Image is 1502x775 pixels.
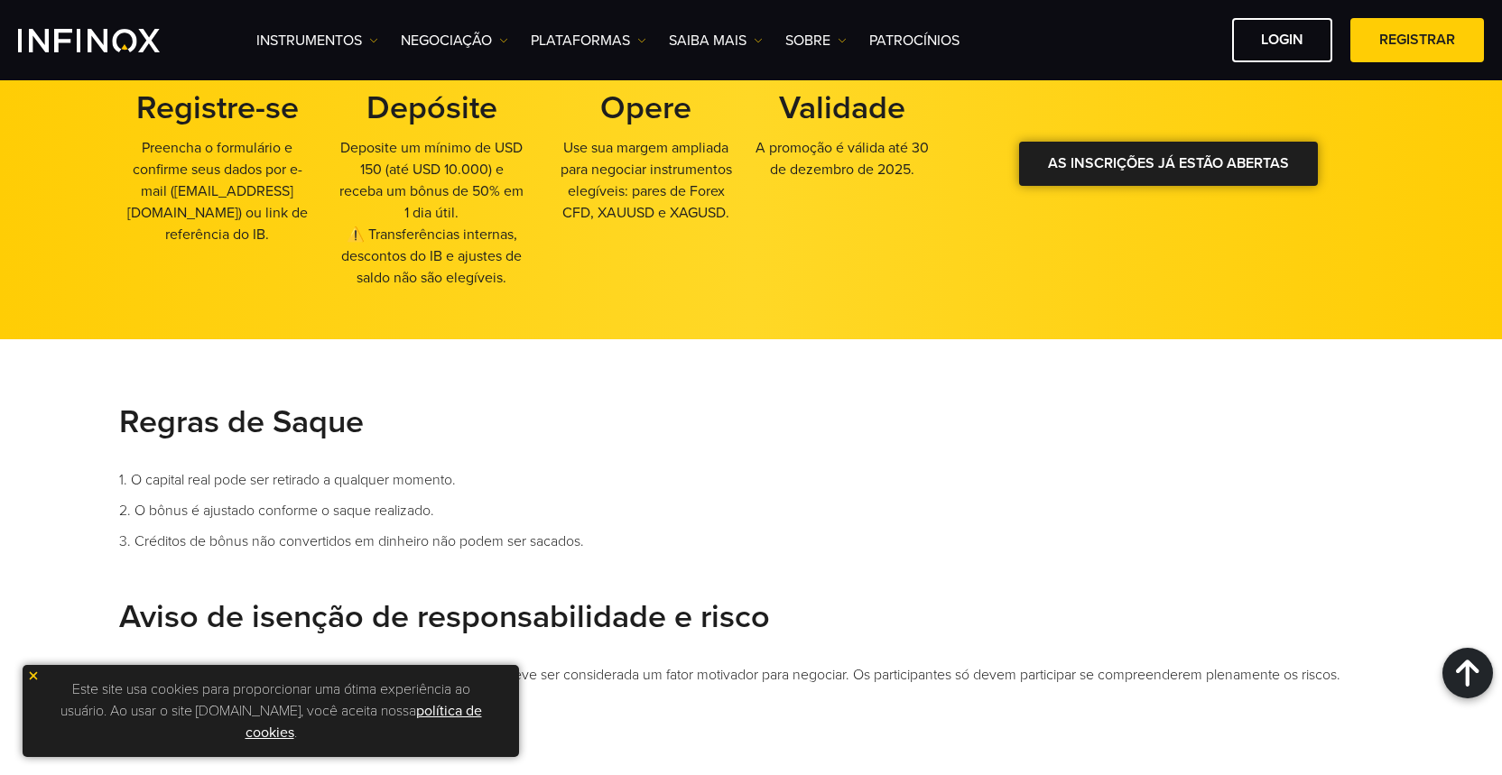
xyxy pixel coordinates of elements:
strong: Depósite [366,88,497,127]
a: Patrocínios [869,30,960,51]
p: Preencha o formulário e confirme seus dados por e-mail ( ) ou link de referência do IB. [119,137,316,245]
p: Este site usa cookies para proporcionar uma ótima experiência ao usuário. Ao usar o site [DOMAIN_... [32,674,510,748]
a: INFINOX Logo [18,29,202,52]
p: A promoção é válida até 30 de dezembro de 2025. [745,137,941,180]
a: Instrumentos [256,30,378,51]
a: [EMAIL_ADDRESS][DOMAIN_NAME] [127,182,294,222]
a: SOBRE [785,30,847,51]
a: NEGOCIAÇÃO [401,30,508,51]
li: 3. Créditos de bônus não convertidos em dinheiro não podem ser sacados. [119,531,1383,552]
p: Deposite um mínimo de USD 150 (até USD 10.000) e receba um bônus de 50% em 1 dia útil. ⚠️ Transfe... [334,137,531,289]
strong: Opere [600,88,691,127]
li: 2. O bônus é ajustado conforme o saque realizado. [119,500,1383,521]
h3: Regras de Saque [119,402,1383,442]
a: PLATAFORMAS [531,30,646,51]
a: Login [1232,18,1332,62]
li: 1. O capital real pode ser retirado a qualquer momento. [119,469,1383,491]
li: Negociar Forex e CFDs envolve alto risco. Esta promoção não deve ser considerada um fator motivad... [119,664,1383,686]
p: Use sua margem ampliada para negociar instrumentos elegíveis: pares de Forex CFD, XAUUSD e XAGUSD. [548,137,745,224]
a: As inscrições já estão abertas [1019,142,1318,186]
strong: Validade [779,88,905,127]
img: yellow close icon [27,669,40,682]
a: Registrar [1350,18,1484,62]
h3: Aviso de isenção de responsabilidade e risco [119,597,1383,637]
a: Saiba mais [669,30,763,51]
strong: Registre-se [136,88,299,127]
